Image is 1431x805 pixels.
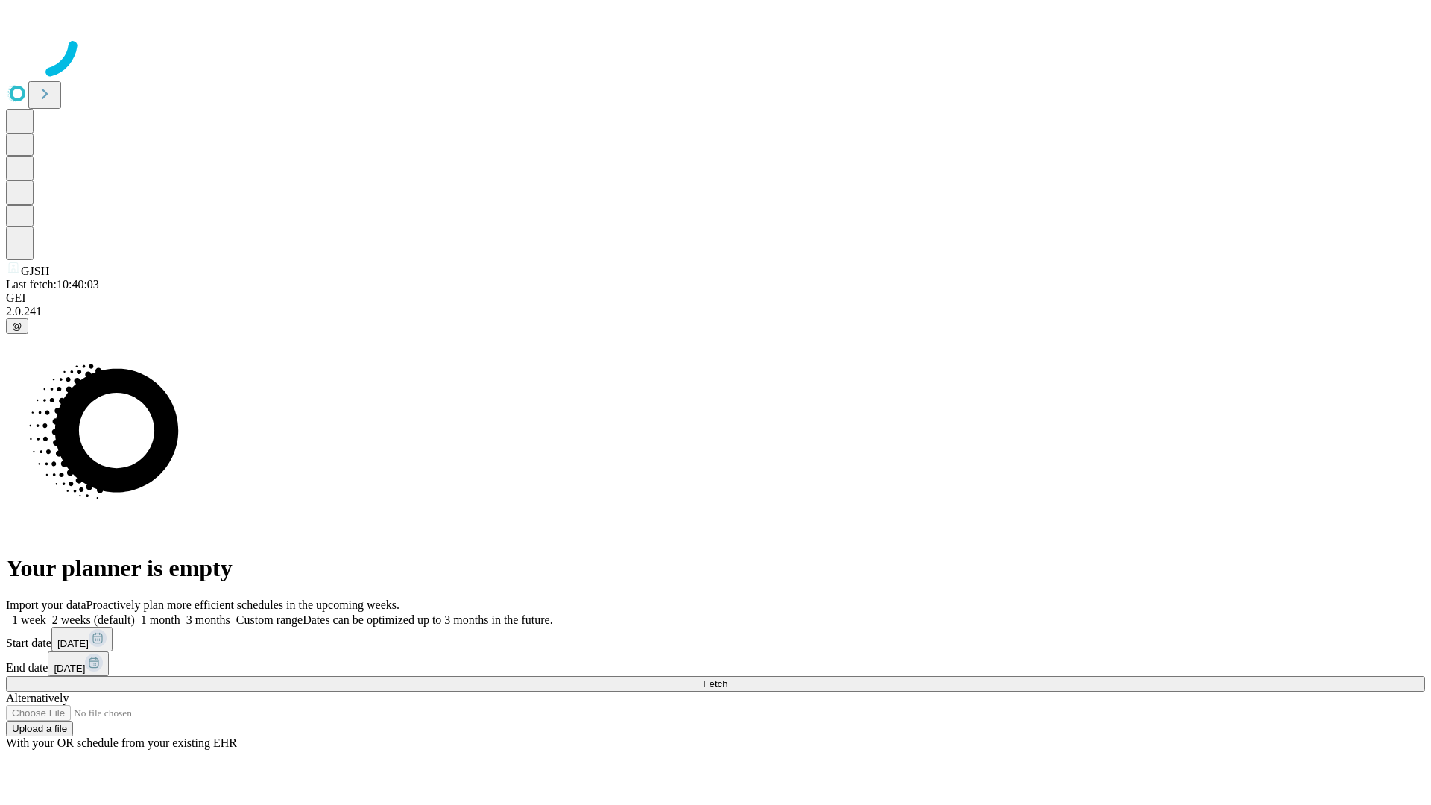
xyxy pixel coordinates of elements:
[51,627,113,651] button: [DATE]
[48,651,109,676] button: [DATE]
[186,613,230,626] span: 3 months
[6,318,28,334] button: @
[303,613,552,626] span: Dates can be optimized up to 3 months in the future.
[141,613,180,626] span: 1 month
[703,678,727,689] span: Fetch
[6,676,1425,692] button: Fetch
[57,638,89,649] span: [DATE]
[52,613,135,626] span: 2 weeks (default)
[12,613,46,626] span: 1 week
[6,627,1425,651] div: Start date
[6,291,1425,305] div: GEI
[6,305,1425,318] div: 2.0.241
[6,736,237,749] span: With your OR schedule from your existing EHR
[6,278,99,291] span: Last fetch: 10:40:03
[12,321,22,332] span: @
[21,265,49,277] span: GJSH
[86,599,399,611] span: Proactively plan more efficient schedules in the upcoming weeks.
[54,663,85,674] span: [DATE]
[6,599,86,611] span: Import your data
[6,555,1425,582] h1: Your planner is empty
[6,692,69,704] span: Alternatively
[6,651,1425,676] div: End date
[236,613,303,626] span: Custom range
[6,721,73,736] button: Upload a file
